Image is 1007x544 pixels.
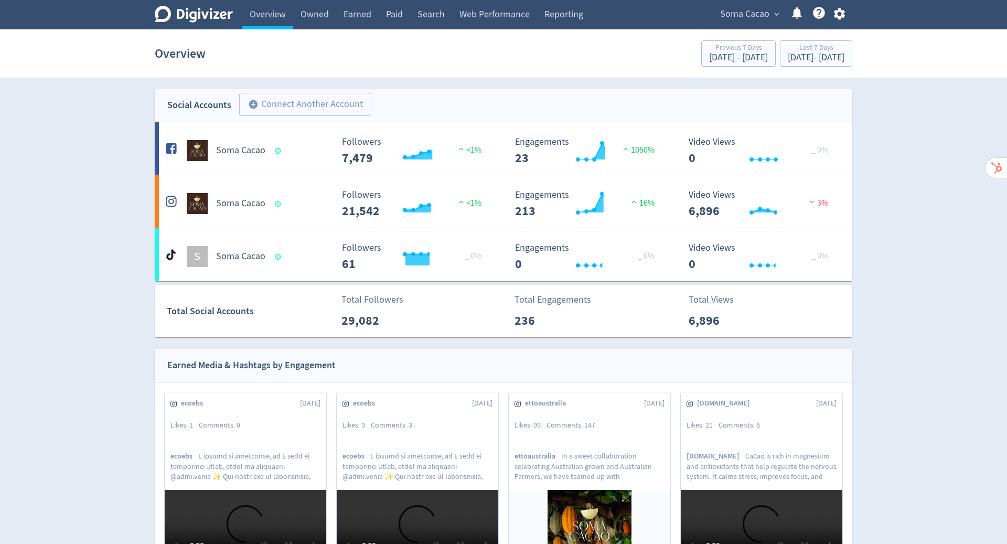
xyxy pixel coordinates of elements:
span: [DATE] [816,398,837,409]
svg: Engagements 23 [510,137,667,165]
span: _ 0% [811,251,828,261]
a: Soma Cacao undefinedSoma Cacao Followers 21,542 Followers 21,542 <1% Engagements 213 Engagements ... [155,175,852,228]
img: positive-performance.svg [456,145,466,153]
div: Earned Media & Hashtags by Engagement [167,358,336,373]
svg: Engagements 213 [510,190,667,218]
svg: Engagements 0 [510,243,667,271]
div: Comments [199,420,246,431]
div: Comments [371,420,418,431]
button: Last 7 Days[DATE]- [DATE] [780,40,852,67]
img: positive-performance.svg [620,145,631,153]
p: Total Views [689,293,749,307]
svg: Video Views 0 [683,137,841,165]
span: <1% [456,145,481,155]
div: Likes [342,420,371,431]
h1: Overview [155,37,206,70]
span: _ 0% [465,251,481,261]
p: L ipsumd si ametconse, ad E sedd ei temporinci utlab, etdol ma aliquaeni @admi.venia ✨ Qui nostr ... [170,451,320,481]
div: [DATE] - [DATE] [709,53,768,62]
img: negative-performance.svg [807,198,817,206]
span: 16% [629,198,655,208]
div: [DATE] - [DATE] [788,53,844,62]
div: Likes [170,420,199,431]
button: Soma Cacao [716,6,782,23]
span: 3 [409,420,412,430]
a: Soma Cacao undefinedSoma Cacao Followers 7,479 Followers 7,479 <1% Engagements 23 Engagements 23 ... [155,122,852,175]
a: Connect Another Account [231,94,371,116]
span: Data last synced: 8 Sep 2025, 9:01pm (AEST) [275,254,284,260]
img: Soma Cacao undefined [187,140,208,161]
svg: Followers 7,479 [337,137,494,165]
p: 236 [515,311,575,330]
svg: Followers 21,542 [337,190,494,218]
svg: Video Views 0 [683,243,841,271]
span: 1 [189,420,193,430]
div: Total Social Accounts [167,304,334,319]
span: Data last synced: 8 Sep 2025, 6:01pm (AEST) [275,201,284,207]
svg: Video Views 6,896 [683,190,841,218]
div: Likes [687,420,719,431]
img: positive-performance.svg [456,198,466,206]
img: positive-performance.svg [629,198,639,206]
span: ecoebs [170,451,198,461]
p: Total Followers [341,293,403,307]
img: Soma Cacao undefined [187,193,208,214]
span: 99 [533,420,541,430]
span: [DATE] [472,398,492,409]
span: add_circle [248,99,259,110]
span: 147 [584,420,595,430]
button: Previous 7 Days[DATE] - [DATE] [701,40,776,67]
span: 1050% [620,145,655,155]
p: L ipsumd si ametconse, ad E sedd ei temporinci utlab, etdol ma aliquaeni @admi.venia ✨ Qui nostr ... [342,451,492,481]
div: Social Accounts [167,98,231,113]
h5: Soma Cacao [216,197,265,210]
p: Total Engagements [515,293,591,307]
span: _ 0% [811,145,828,155]
span: 6 [756,420,760,430]
div: Comments [719,420,766,431]
span: ettoaustralia [515,451,561,461]
button: Connect Another Account [239,93,371,116]
span: 9 [361,420,365,430]
a: SSoma Cacao Followers 61 Followers 61 _ 0% Engagements 0 Engagements 0 _ 0% Video Views 0 Video V... [155,228,852,281]
span: 21 [705,420,713,430]
span: [DATE] [644,398,665,409]
span: [DATE] [300,398,320,409]
div: Likes [515,420,547,431]
div: S [187,246,208,267]
svg: Followers 61 [337,243,494,271]
span: Data last synced: 8 Sep 2025, 6:01pm (AEST) [275,148,284,154]
span: [DOMAIN_NAME] [687,451,745,461]
p: In a sweet collaboration celebrating Australian grown and Australian Farmers, we have teamed up w... [515,451,665,481]
div: Last 7 Days [788,44,844,53]
span: expand_more [772,9,781,19]
span: <1% [456,198,481,208]
span: ettoaustralia [525,398,572,409]
span: ecoebs [181,398,209,409]
span: 3% [807,198,828,208]
span: _ 0% [638,251,655,261]
span: 0 [237,420,240,430]
p: Caсao is rich in magnesium and antioxidants that help regulate the nervous system. It calms stres... [687,451,837,481]
h5: Soma Cacao [216,250,265,263]
div: Comments [547,420,601,431]
span: ecoebs [353,398,381,409]
span: ecoebs [342,451,370,461]
p: 6,896 [689,311,749,330]
p: 29,082 [341,311,402,330]
span: Soma Cacao [720,6,769,23]
span: [DOMAIN_NAME] [697,398,756,409]
h5: Soma Cacao [216,144,265,157]
div: Previous 7 Days [709,44,768,53]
